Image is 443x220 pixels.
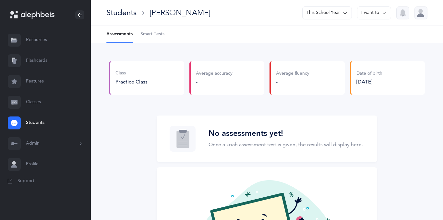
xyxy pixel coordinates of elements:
div: Average fluency [276,71,309,77]
div: Class [115,70,148,77]
div: - [196,78,233,85]
button: Practice Class [115,78,148,85]
a: Smart Tests [140,26,164,43]
button: I want to [357,6,391,19]
h3: No assessments yet! [209,129,363,138]
button: This School Year [302,6,352,19]
iframe: Drift Widget Chat Controller [411,188,435,212]
div: [DATE] [356,78,382,85]
span: Smart Tests [140,31,164,38]
div: Students [106,7,137,18]
span: Support [18,178,34,184]
p: Once a kriah assessment test is given, the results will display here. [209,141,363,148]
span: Practice Class [115,79,148,85]
div: [PERSON_NAME] [150,7,210,18]
div: - [276,78,309,85]
div: Average accuracy [196,71,233,77]
div: Date of birth [356,71,382,77]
